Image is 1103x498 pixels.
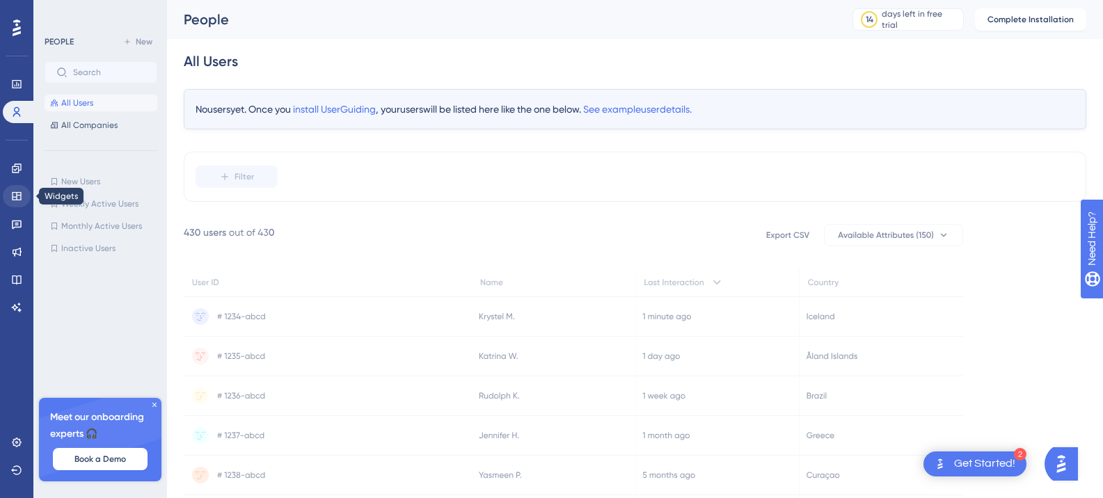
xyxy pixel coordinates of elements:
[184,10,818,29] div: People
[975,8,1086,31] button: Complete Installation
[184,51,238,71] div: All Users
[61,220,142,232] span: Monthly Active Users
[235,171,254,182] span: Filter
[53,448,148,470] button: Book a Demo
[987,14,1074,25] span: Complete Installation
[45,173,157,190] button: New Users
[45,117,157,134] button: All Companies
[136,36,152,47] span: New
[61,97,93,109] span: All Users
[73,67,145,77] input: Search
[1014,448,1026,460] div: 2
[1045,443,1086,485] iframe: UserGuiding AI Assistant Launcher
[583,104,692,115] span: See example user details.
[882,8,959,31] div: days left in free trial
[74,453,126,465] span: Book a Demo
[50,409,150,442] span: Meet our onboarding experts 🎧
[61,120,118,131] span: All Companies
[184,89,1086,129] div: No users yet. Once you , your users will be listed here like the one below.
[954,456,1015,472] div: Get Started!
[866,14,873,25] div: 14
[293,104,376,115] span: install UserGuiding
[45,36,74,47] div: PEOPLE
[61,198,138,209] span: Weekly Active Users
[45,95,157,111] button: All Users
[33,3,87,20] span: Need Help?
[45,240,157,257] button: Inactive Users
[45,195,157,212] button: Weekly Active Users
[932,456,949,472] img: launcher-image-alternative-text
[61,243,116,254] span: Inactive Users
[45,218,157,234] button: Monthly Active Users
[61,176,100,187] span: New Users
[118,33,157,50] button: New
[196,166,278,188] button: Filter
[923,451,1026,476] div: Open Get Started! checklist, remaining modules: 2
